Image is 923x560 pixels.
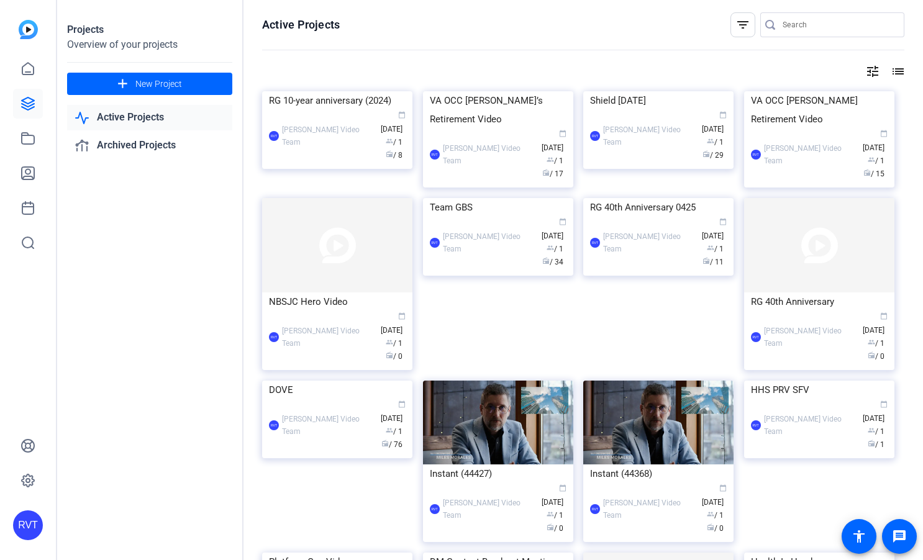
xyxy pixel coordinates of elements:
[751,332,761,342] div: RVT
[542,169,563,178] span: / 17
[135,78,182,91] span: New Project
[559,130,566,137] span: calendar_today
[707,524,724,533] span: / 0
[542,219,566,240] span: [DATE]
[386,137,393,145] span: group
[603,230,696,255] div: [PERSON_NAME] Video Team
[702,219,727,240] span: [DATE]
[430,464,566,483] div: Instant (44427)
[67,105,232,130] a: Active Projects
[67,133,232,158] a: Archived Projects
[542,258,563,266] span: / 34
[269,332,279,342] div: RVT
[590,198,727,217] div: RG 40th Anniversary 0425
[719,111,727,119] span: calendar_today
[707,137,714,145] span: group
[751,150,761,160] div: RVT
[430,504,440,514] div: RVT
[386,339,402,348] span: / 1
[735,17,750,32] mat-icon: filter_list
[702,151,724,160] span: / 29
[67,22,232,37] div: Projects
[386,351,393,359] span: radio
[547,524,563,533] span: / 0
[751,292,888,311] div: RG 40th Anniversary
[269,91,406,110] div: RG 10-year anniversary (2024)
[547,245,563,253] span: / 1
[868,427,875,434] span: group
[868,338,875,346] span: group
[863,401,888,423] span: [DATE]
[262,17,340,32] h1: Active Projects
[702,150,710,158] span: radio
[547,523,554,531] span: radio
[542,257,550,264] span: radio
[13,510,43,540] div: RVT
[547,510,554,518] span: group
[115,76,130,92] mat-icon: add
[269,131,279,141] div: RVT
[430,150,440,160] div: RVT
[269,381,406,399] div: DOVE
[707,510,714,518] span: group
[381,440,389,447] span: radio
[707,244,714,251] span: group
[764,413,857,438] div: [PERSON_NAME] Video Team
[282,413,375,438] div: [PERSON_NAME] Video Team
[868,427,884,436] span: / 1
[590,464,727,483] div: Instant (44368)
[751,420,761,430] div: RVT
[282,325,375,350] div: [PERSON_NAME] Video Team
[590,504,600,514] div: RVT
[852,529,866,544] mat-icon: accessibility
[868,351,875,359] span: radio
[892,529,907,544] mat-icon: message
[282,124,375,148] div: [PERSON_NAME] Video Team
[386,150,393,158] span: radio
[547,156,563,165] span: / 1
[386,138,402,147] span: / 1
[67,37,232,52] div: Overview of your projects
[386,338,393,346] span: group
[707,511,724,520] span: / 1
[547,511,563,520] span: / 1
[764,142,857,167] div: [PERSON_NAME] Video Team
[398,400,406,408] span: calendar_today
[719,218,727,225] span: calendar_today
[603,124,696,148] div: [PERSON_NAME] Video Team
[542,169,550,176] span: radio
[547,156,554,163] span: group
[863,169,884,178] span: / 15
[707,138,724,147] span: / 1
[547,244,554,251] span: group
[386,151,402,160] span: / 8
[443,142,535,167] div: [PERSON_NAME] Video Team
[880,400,888,408] span: calendar_today
[430,91,566,129] div: VA OCC [PERSON_NAME]’s Retirement Video
[889,64,904,79] mat-icon: list
[398,312,406,320] span: calendar_today
[783,17,894,32] input: Search
[430,198,566,217] div: Team GBS
[19,20,38,39] img: blue-gradient.svg
[590,238,600,248] div: RVT
[559,484,566,492] span: calendar_today
[707,245,724,253] span: / 1
[868,156,884,165] span: / 1
[880,130,888,137] span: calendar_today
[443,497,535,522] div: [PERSON_NAME] Video Team
[702,257,710,264] span: radio
[751,381,888,399] div: HHS PRV SFV
[590,131,600,141] div: RVT
[719,484,727,492] span: calendar_today
[398,111,406,119] span: calendar_today
[386,427,402,436] span: / 1
[269,292,406,311] div: NBSJC Hero Video
[381,440,402,449] span: / 76
[430,238,440,248] div: RVT
[868,440,884,449] span: / 1
[590,91,727,110] div: Shield [DATE]
[764,325,857,350] div: [PERSON_NAME] Video Team
[381,401,406,423] span: [DATE]
[386,427,393,434] span: group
